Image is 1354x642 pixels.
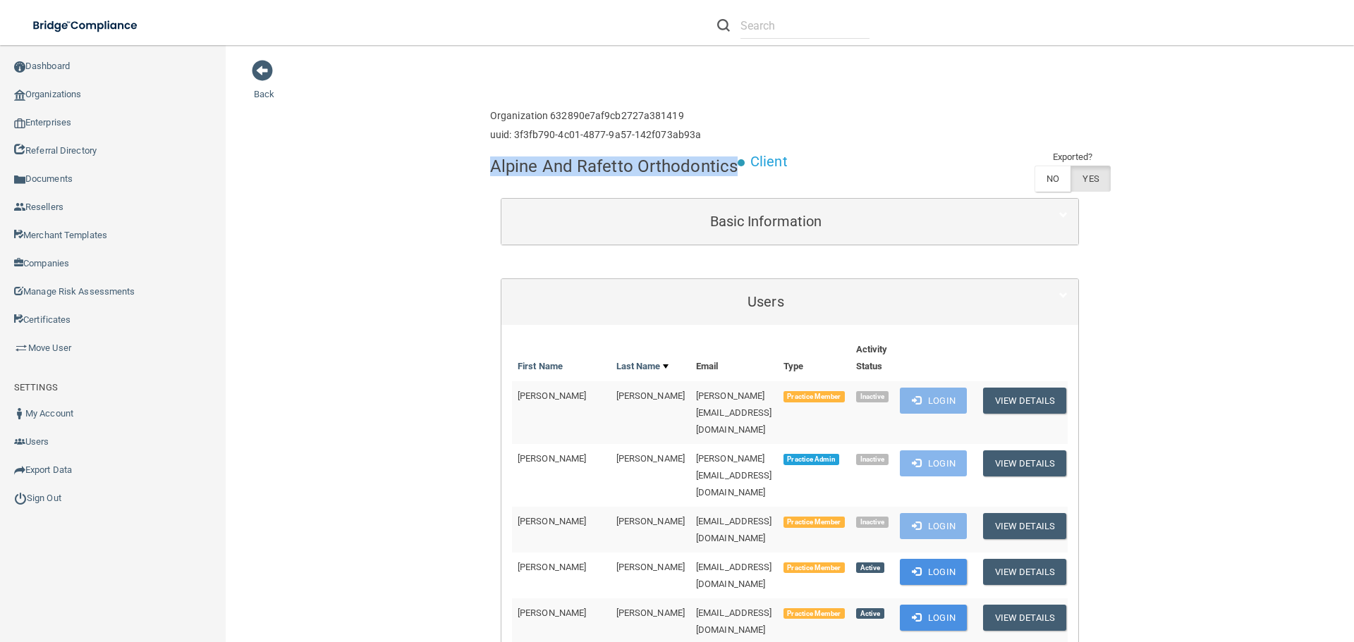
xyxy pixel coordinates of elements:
img: ic_reseller.de258add.png [14,202,25,213]
span: [PERSON_NAME][EMAIL_ADDRESS][DOMAIN_NAME] [696,453,772,498]
img: enterprise.0d942306.png [14,118,25,128]
span: [PERSON_NAME] [518,562,586,572]
img: ic-search.3b580494.png [717,19,730,32]
button: View Details [983,450,1066,476]
label: SETTINGS [14,379,58,396]
label: NO [1035,166,1071,192]
span: [EMAIL_ADDRESS][DOMAIN_NAME] [696,607,772,635]
h5: Users [512,294,1020,309]
span: [PERSON_NAME] [518,516,586,526]
span: Active [856,562,884,574]
th: Activity Status [850,335,895,381]
img: briefcase.64adab9b.png [14,341,28,355]
img: ic_user_dark.df1a06c3.png [14,408,25,419]
button: View Details [983,605,1066,631]
h5: Basic Information [512,214,1020,229]
th: Type [778,335,850,381]
span: Practice Member [783,517,845,528]
span: Practice Member [783,608,845,619]
button: Login [900,559,967,585]
span: [PERSON_NAME] [616,453,685,464]
img: bridge_compliance_login_screen.278c3ca4.svg [21,11,151,40]
span: [PERSON_NAME] [518,453,586,464]
button: Login [900,513,967,539]
img: icon-users.e205127d.png [14,436,25,447]
span: Inactive [856,391,889,402]
th: Email [690,335,778,381]
button: View Details [983,388,1066,414]
a: Back [254,72,274,99]
h6: uuid: 3f3fb790-4c01-4877-9a57-142f073ab93a [490,130,701,140]
a: First Name [518,358,563,375]
p: Client [750,149,788,175]
span: Practice Admin [783,454,839,465]
span: [PERSON_NAME] [616,390,685,401]
span: [PERSON_NAME] [616,607,685,618]
span: [PERSON_NAME] [518,607,586,618]
span: [PERSON_NAME] [616,516,685,526]
span: Practice Member [783,391,845,402]
input: Search [740,13,870,39]
a: Last Name [616,358,669,375]
a: Basic Information [512,206,1068,237]
span: [PERSON_NAME][EMAIL_ADDRESS][DOMAIN_NAME] [696,390,772,435]
img: icon-export.b9366987.png [14,464,25,476]
span: Active [856,608,884,619]
img: ic_power_dark.7ecde6b1.png [14,492,27,505]
img: ic_dashboard_dark.d01f4a41.png [14,61,25,73]
button: View Details [983,513,1066,539]
span: Inactive [856,517,889,528]
button: View Details [983,559,1066,585]
span: [EMAIL_ADDRESS][DOMAIN_NAME] [696,562,772,589]
img: organization-icon.f8decf85.png [14,89,25,101]
span: [PERSON_NAME] [616,562,685,572]
h4: Alpine And Rafetto Orthodontics [490,157,738,175]
label: YES [1071,166,1110,192]
a: Users [512,286,1068,318]
span: Inactive [856,454,889,465]
span: [EMAIL_ADDRESS][DOMAIN_NAME] [696,516,772,543]
span: [PERSON_NAME] [518,390,586,401]
td: Exported? [1035,149,1111,166]
button: Login [900,388,967,414]
h6: Organization 632890e7af9cb2727a381419 [490,111,701,121]
span: Practice Member [783,562,845,574]
button: Login [900,605,967,631]
img: icon-documents.8dae5593.png [14,174,25,185]
button: Login [900,450,967,476]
